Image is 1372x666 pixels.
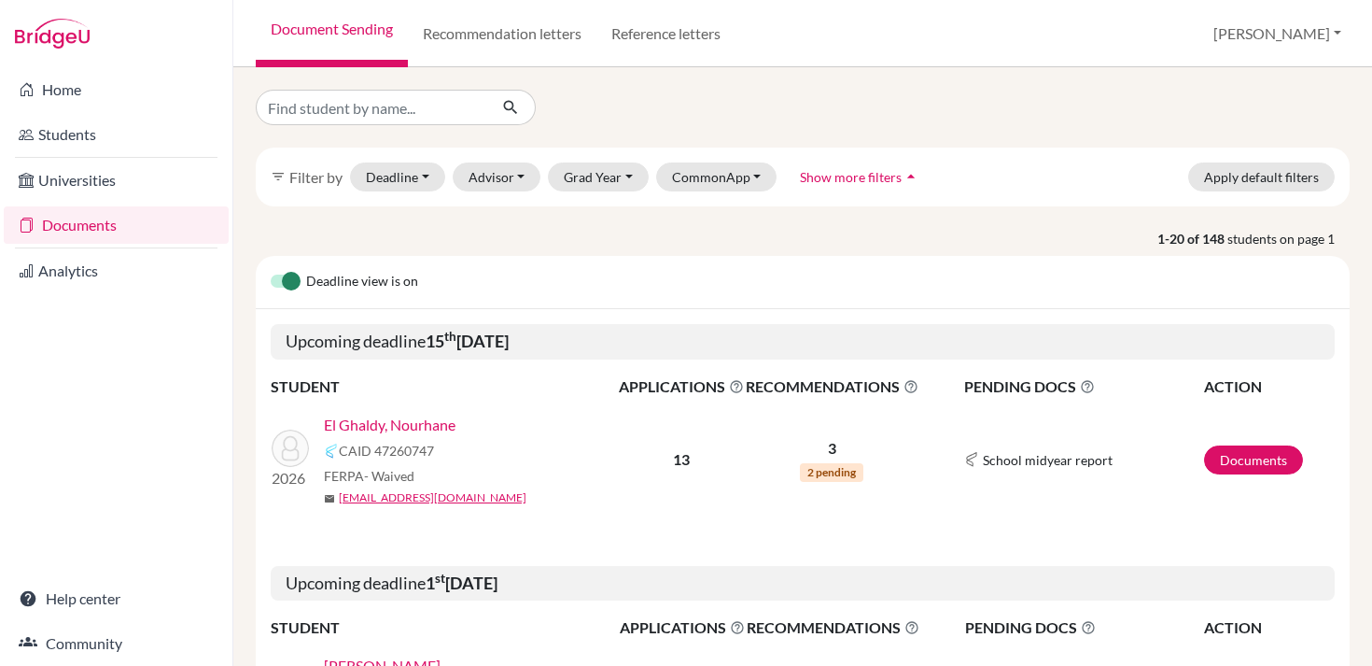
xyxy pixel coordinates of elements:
[746,437,918,460] p: 3
[453,163,541,191] button: Advisor
[15,19,90,49] img: Bridge-U
[656,163,777,191] button: CommonApp
[619,376,744,398] span: APPLICATIONS
[800,169,902,185] span: Show more filters
[1205,16,1350,51] button: [PERSON_NAME]
[1188,163,1335,191] button: Apply default filters
[272,467,309,489] p: 2026
[800,463,863,482] span: 2 pending
[1157,229,1227,248] strong: 1-20 of 148
[4,116,229,153] a: Students
[1204,446,1303,475] a: Documents
[620,616,745,639] span: APPLICATIONS
[746,376,918,398] span: RECOMMENDATIONS
[306,271,418,293] span: Deadline view is on
[364,468,414,484] span: - Waived
[548,163,649,191] button: Grad Year
[324,444,339,459] img: Common App logo
[271,324,1335,360] h5: Upcoming deadline
[747,616,919,639] span: RECOMMENDATIONS
[4,580,229,617] a: Help center
[673,450,690,468] b: 13
[350,163,445,191] button: Deadline
[1203,375,1335,399] th: ACTION
[1203,616,1335,640] th: ACTION
[324,414,455,436] a: El Ghaldy, Nourhane
[289,168,343,186] span: Filter by
[4,162,229,199] a: Universities
[983,450,1113,470] span: School midyear report
[964,376,1202,398] span: PENDING DOCS
[4,625,229,662] a: Community
[1227,229,1350,248] span: students on page 1
[965,616,1203,639] span: PENDING DOCS
[271,375,618,399] th: STUDENT
[426,331,509,351] b: 15 [DATE]
[339,489,526,506] a: [EMAIL_ADDRESS][DOMAIN_NAME]
[256,90,487,125] input: Find student by name...
[271,566,1335,602] h5: Upcoming deadline
[324,466,414,486] span: FERPA
[784,163,936,191] button: Show more filtersarrow_drop_up
[271,616,619,640] th: STUDENT
[339,441,434,461] span: CAID 47260747
[902,167,920,186] i: arrow_drop_up
[4,206,229,244] a: Documents
[324,493,335,504] span: mail
[435,571,445,586] sup: st
[272,430,309,467] img: El Ghaldy, Nourhane
[4,252,229,290] a: Analytics
[964,452,979,467] img: Common App logo
[426,573,497,593] b: 1 [DATE]
[271,169,286,184] i: filter_list
[4,71,229,108] a: Home
[444,329,456,344] sup: th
